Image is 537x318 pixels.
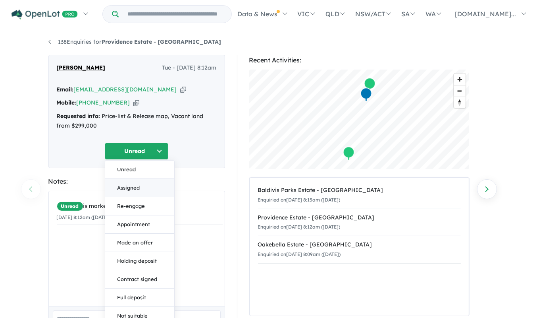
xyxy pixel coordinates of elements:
[105,215,174,234] button: Appointment
[249,55,470,66] div: Recent Activities:
[258,209,461,237] a: Providence Estate - [GEOGRAPHIC_DATA]Enquiried on[DATE] 8:12am ([DATE])
[364,78,375,92] div: Map marker
[57,112,217,131] div: Price-list & Release map, Vacant land from $299,000
[249,70,470,169] canvas: Map
[12,10,78,19] img: Openlot PRO Logo White
[343,146,354,161] div: Map marker
[57,86,74,93] strong: Email:
[105,197,174,215] button: Re-engage
[77,99,130,106] a: [PHONE_NUMBER]
[180,85,186,94] button: Copy
[105,270,174,289] button: Contract signed
[105,234,174,252] button: Made an offer
[48,37,489,47] nav: breadcrumb
[105,289,174,307] button: Full deposit
[105,179,174,197] button: Assigned
[105,143,168,160] button: Unread
[258,224,341,230] small: Enquiried on [DATE] 8:12am ([DATE])
[454,97,466,108] button: Reset bearing to north
[258,186,461,195] div: Baldivis Parks Estate - [GEOGRAPHIC_DATA]
[57,99,77,106] strong: Mobile:
[48,38,221,45] a: 138Enquiries forProvidence Estate - [GEOGRAPHIC_DATA]
[258,213,461,223] div: Providence Estate - [GEOGRAPHIC_DATA]
[102,38,221,45] strong: Providence Estate - [GEOGRAPHIC_DATA]
[74,86,177,93] a: [EMAIL_ADDRESS][DOMAIN_NAME]
[454,74,466,85] button: Zoom in
[133,99,139,107] button: Copy
[258,251,341,257] small: Enquiried on [DATE] 8:09am ([DATE])
[258,236,461,264] a: Oakebella Estate - [GEOGRAPHIC_DATA]Enquiried on[DATE] 8:09am ([DATE])
[454,97,466,108] span: Reset bearing to north
[57,202,223,211] div: is marked.
[360,87,372,102] div: Map marker
[162,63,217,73] span: Tue - [DATE] 8:12am
[455,10,516,18] span: [DOMAIN_NAME]...
[57,112,100,120] strong: Requested info:
[120,6,230,23] input: Try estate name, suburb, builder or developer
[57,202,83,211] span: Unread
[105,161,174,179] button: Unread
[258,197,341,203] small: Enquiried on [DATE] 8:15am ([DATE])
[454,85,466,97] button: Zoom out
[48,176,225,187] div: Notes:
[258,240,461,250] div: Oakebella Estate - [GEOGRAPHIC_DATA]
[258,182,461,209] a: Baldivis Parks Estate - [GEOGRAPHIC_DATA]Enquiried on[DATE] 8:15am ([DATE])
[57,63,106,73] span: [PERSON_NAME]
[57,214,111,220] small: [DATE] 8:12am ([DATE])
[105,252,174,270] button: Holding deposit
